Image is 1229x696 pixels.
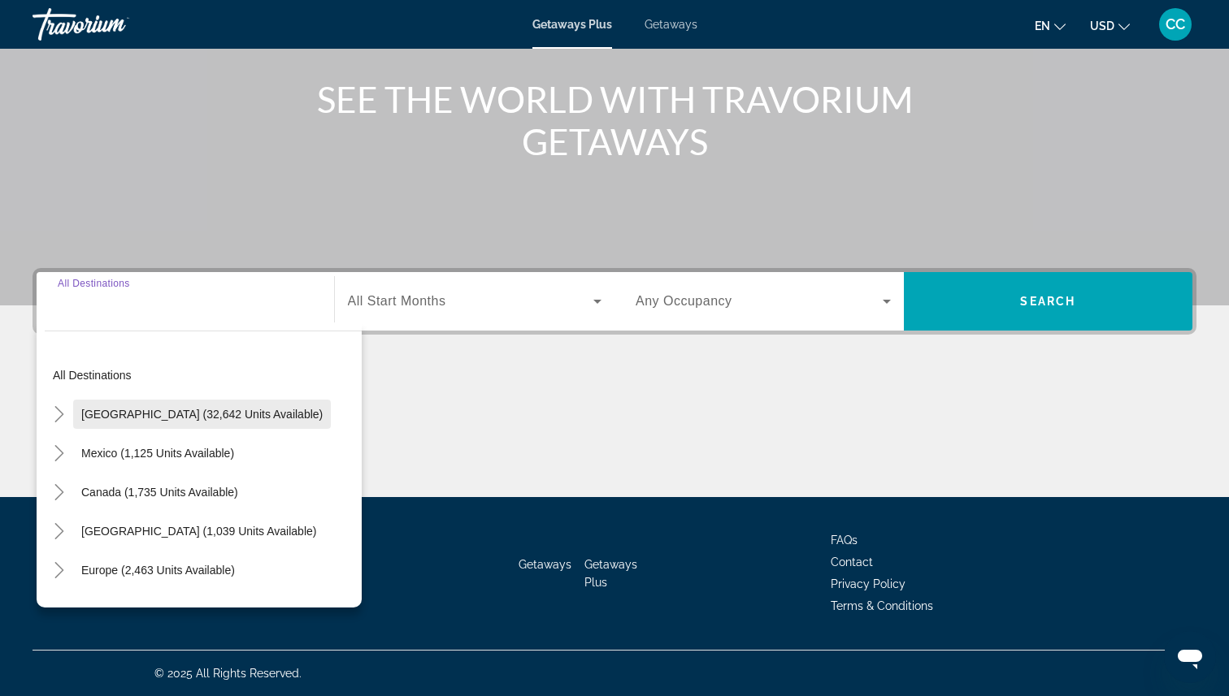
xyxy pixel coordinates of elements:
span: [GEOGRAPHIC_DATA] (1,039 units available) [81,525,316,538]
button: [GEOGRAPHIC_DATA] (32,642 units available) [73,400,331,429]
button: Toggle Europe (2,463 units available) [45,556,73,585]
button: Mexico (1,125 units available) [73,439,242,468]
span: en [1035,19,1050,32]
span: © 2025 All Rights Reserved. [154,667,302,680]
button: Toggle Caribbean & Atlantic Islands (1,039 units available) [45,517,73,546]
span: Canada (1,735 units available) [81,486,238,499]
span: Mexico (1,125 units available) [81,447,234,460]
button: Change language [1035,14,1066,37]
button: Europe (2,463 units available) [73,556,243,585]
a: Getaways Plus [532,18,612,31]
a: Terms & Conditions [831,599,933,612]
span: All Destinations [58,278,130,288]
a: Privacy Policy [831,577,905,590]
button: Change currency [1090,14,1130,37]
span: All destinations [53,369,132,382]
button: Toggle United States (32,642 units available) [45,400,73,429]
button: Toggle Canada (1,735 units available) [45,478,73,507]
div: Search widget [37,272,1192,331]
a: FAQs [831,534,858,547]
iframe: Button to launch messaging window [1164,631,1216,683]
span: [GEOGRAPHIC_DATA] (32,642 units available) [81,408,323,421]
a: Travorium [33,3,195,45]
a: Getaways [519,558,571,571]
button: Search [904,272,1193,331]
button: User Menu [1154,7,1196,41]
a: Contact [831,556,873,568]
button: [GEOGRAPHIC_DATA] (1,039 units available) [73,517,324,546]
span: USD [1090,19,1114,32]
button: Canada (1,735 units available) [73,478,246,507]
button: All destinations [45,361,362,390]
span: CC [1166,16,1185,32]
span: All Start Months [348,294,446,308]
span: Any Occupancy [636,294,732,308]
button: Toggle Australia (201 units available) [45,595,73,624]
a: Getaways [645,18,697,31]
button: Toggle Mexico (1,125 units available) [45,439,73,468]
span: Search [1020,295,1075,308]
button: Australia (201 units available) [73,594,241,624]
span: Europe (2,463 units available) [81,564,235,577]
a: Getaways Plus [584,558,637,589]
h1: SEE THE WORLD WITH TRAVORIUM GETAWAYS [310,78,919,162]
